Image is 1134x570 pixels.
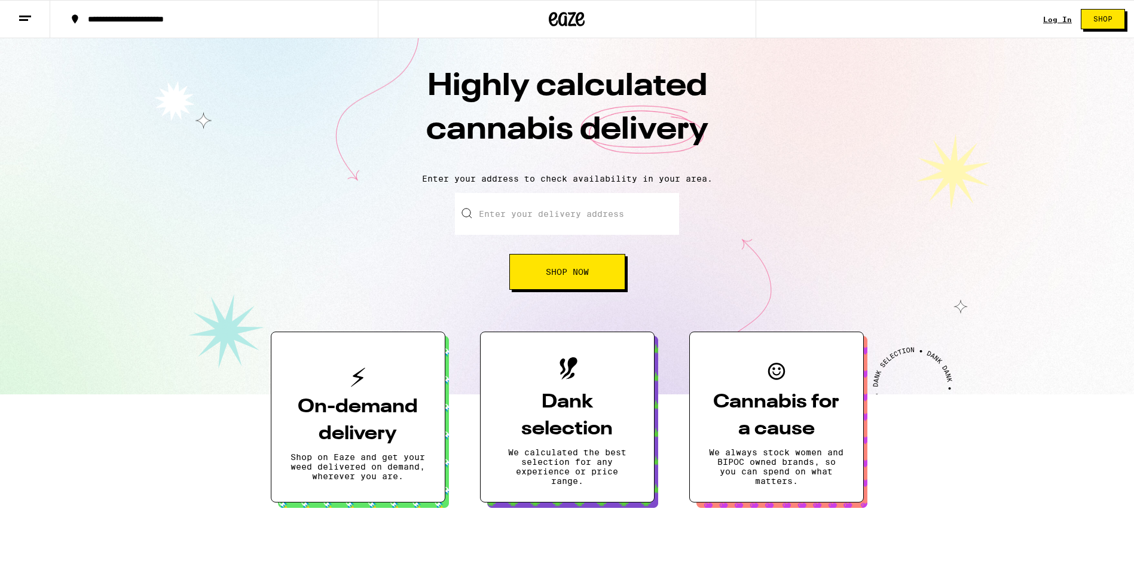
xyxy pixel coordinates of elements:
button: On-demand deliveryShop on Eaze and get your weed delivered on demand, wherever you are. [271,332,445,502]
span: Shop Now [546,268,589,276]
h3: On-demand delivery [291,394,426,448]
p: Enter your address to check availability in your area. [12,174,1122,183]
input: Enter your delivery address [455,193,679,235]
h1: Highly calculated cannabis delivery [358,65,777,164]
p: Shop on Eaze and get your weed delivered on demand, wherever you are. [291,452,426,481]
button: Dank selectionWe calculated the best selection for any experience or price range. [480,332,655,502]
a: Log In [1043,16,1072,23]
a: Shop [1072,9,1134,29]
button: Shop [1081,9,1125,29]
h3: Cannabis for a cause [709,389,844,443]
p: We calculated the best selection for any experience or price range. [500,448,635,486]
span: Shop [1093,16,1112,23]
button: Cannabis for a causeWe always stock women and BIPOC owned brands, so you can spend on what matters. [689,332,864,502]
p: We always stock women and BIPOC owned brands, so you can spend on what matters. [709,448,844,486]
button: Shop Now [509,254,625,290]
h3: Dank selection [500,389,635,443]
